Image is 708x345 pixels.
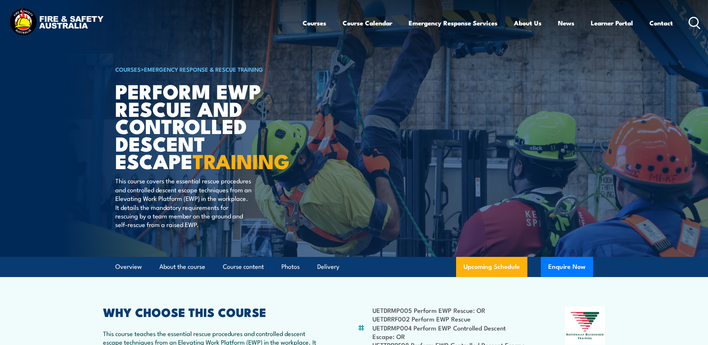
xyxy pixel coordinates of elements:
[343,13,392,33] a: Course Calendar
[317,257,339,277] a: Delivery
[281,257,300,277] a: Photos
[115,257,142,277] a: Overview
[456,257,527,277] a: Upcoming Schedule
[591,13,633,33] a: Learner Portal
[541,257,593,277] button: Enquire Now
[303,13,326,33] a: Courses
[372,314,529,323] li: UETDRRF002 Perform EWP Rescue
[409,13,498,33] a: Emergency Response Services
[144,65,263,73] a: Emergency Response & Rescue Training
[514,13,542,33] a: About Us
[115,176,252,229] p: This course covers the essential rescue procedures and controlled descent escape techniques from ...
[159,257,205,277] a: About the course
[565,307,605,345] img: Nationally Recognised Training logo.
[649,13,673,33] a: Contact
[372,323,529,341] li: UETDRMP004 Perform EWP Controlled Descent Escape: OR
[103,307,321,317] h2: WHY CHOOSE THIS COURSE
[223,257,264,277] a: Course content
[115,82,300,170] h1: Perform EWP Rescue and Controlled Descent Escape
[115,65,141,73] a: COURSES
[558,13,574,33] a: News
[372,306,529,314] li: UETDRMP005 Perform EWP Rescue: OR
[115,65,300,74] h6: >
[193,145,290,176] strong: TRAINING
